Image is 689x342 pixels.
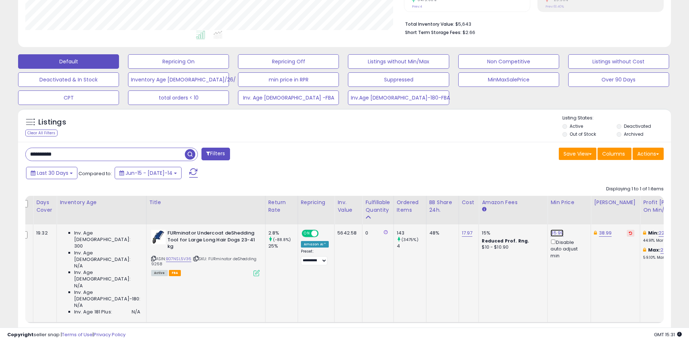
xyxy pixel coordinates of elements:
span: $2.66 [463,29,475,36]
span: OFF [317,231,329,237]
button: min price in RPR [238,72,339,87]
div: Fulfillable Quantity [365,199,390,214]
div: Return Rate [268,199,295,214]
p: Listing States: [562,115,671,122]
b: FURminator Undercoat deShedding Tool for Large Long Hair Dogs 23-41 kg [167,230,255,252]
div: $10 - $10.90 [482,244,542,250]
span: 2025-08-15 15:31 GMT [654,331,682,338]
h5: Listings [38,117,66,127]
div: Inv. value [337,199,359,214]
span: Columns [602,150,625,157]
button: Inventory Age [DEMOGRAPHIC_DATA]/26/ [128,72,229,87]
button: Deactivated & In Stock [18,72,119,87]
span: Inv. Age [DEMOGRAPHIC_DATA]: [74,250,140,263]
div: BB Share 24h. [429,199,456,214]
div: Cost [462,199,476,206]
div: Clear All Filters [25,130,58,136]
a: 27.24 [660,246,673,254]
span: All listings currently available for purchase on Amazon [151,270,168,276]
span: N/A [132,309,140,315]
button: Jun-15 - [DATE]-14 [115,167,182,179]
button: Last 30 Days [26,167,77,179]
span: Last 30 Days [37,169,68,177]
button: Repricing On [128,54,229,69]
label: Out of Stock [570,131,596,137]
span: | SKU: FURminator deShedding 9268 [151,256,257,267]
button: Non Competitive [458,54,559,69]
div: [PERSON_NAME] [594,199,637,206]
span: N/A [74,283,83,289]
span: Inv. Age 181 Plus: [74,309,112,315]
a: B07NSL5V36 [166,256,192,262]
div: Min Price [550,199,588,206]
button: CPT [18,90,119,105]
div: Ordered Items [397,199,423,214]
button: Repricing Off [238,54,339,69]
button: Listings without Min/Max [348,54,449,69]
div: Disable auto adjust min [550,238,585,259]
span: Inv. Age [DEMOGRAPHIC_DATA]-180: [74,289,140,302]
b: Short Term Storage Fees: [405,29,462,35]
div: Amazon Fees [482,199,544,206]
span: N/A [74,263,83,269]
div: seller snap | | [7,332,126,338]
b: Min: [648,229,659,236]
div: 48% [429,230,453,236]
div: ASIN: [151,230,260,275]
img: 31njepVkF6L._SL40_.jpg [151,230,166,244]
div: 25% [268,243,298,249]
button: total orders < 10 [128,90,229,105]
button: Columns [597,148,631,160]
div: Days Cover [36,199,54,214]
button: Actions [633,148,664,160]
b: Reduced Prof. Rng. [482,238,529,244]
small: (-88.8%) [273,237,291,242]
div: 19.32 [36,230,51,236]
span: FBA [169,270,181,276]
div: Preset: [301,249,329,265]
div: Amazon AI * [301,241,329,248]
div: 2.8% [268,230,298,236]
span: ON [302,231,311,237]
button: Suppressed [348,72,449,87]
div: Displaying 1 to 1 of 1 items [606,186,664,193]
span: Inv. Age [DEMOGRAPHIC_DATA]: [74,269,140,282]
button: Save View [559,148,596,160]
span: 300 [74,243,83,249]
button: Default [18,54,119,69]
div: 143 [397,230,426,236]
button: Over 90 Days [568,72,669,87]
a: Terms of Use [62,331,93,338]
div: Title [149,199,262,206]
button: Inv. Age [DEMOGRAPHIC_DATA] -FBA [238,90,339,105]
a: 22.42 [659,229,672,237]
small: Prev: 4 [412,4,422,9]
span: Inv. Age [DEMOGRAPHIC_DATA]: [74,230,140,243]
strong: Copyright [7,331,34,338]
button: Inv.Age [DEMOGRAPHIC_DATA]-180-FBA [348,90,449,105]
b: Total Inventory Value: [405,21,454,27]
a: 38.99 [599,229,612,237]
small: Amazon Fees. [482,206,486,213]
button: Listings without Cost [568,54,669,69]
label: Deactivated [624,123,651,129]
b: Max: [648,246,661,253]
div: 0 [365,230,388,236]
label: Active [570,123,583,129]
div: 15% [482,230,542,236]
small: Prev: 61.40% [545,4,564,9]
div: 4 [397,243,426,249]
button: Filters [201,148,230,160]
span: Compared to: [78,170,112,177]
small: (3475%) [401,237,418,242]
span: N/A [74,302,83,309]
label: Archived [624,131,643,137]
li: $5,643 [405,19,658,28]
span: Jun-15 - [DATE]-14 [126,169,173,177]
div: Repricing [301,199,332,206]
a: 35.99 [550,229,563,237]
a: 17.97 [462,229,473,237]
a: Privacy Policy [94,331,126,338]
button: MinMaxSalePrice [458,72,559,87]
div: 5642.58 [337,230,357,236]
